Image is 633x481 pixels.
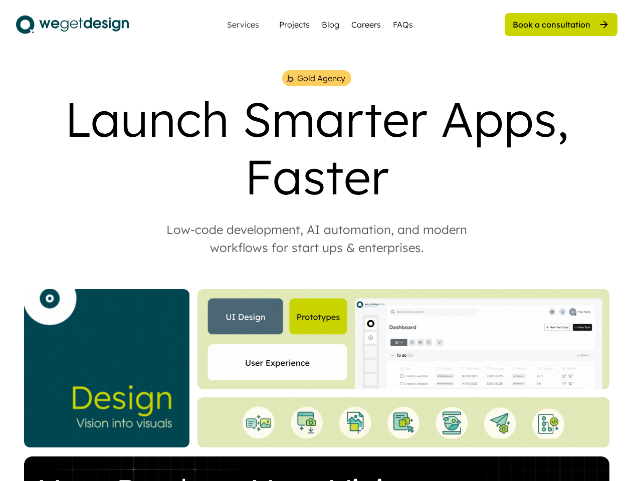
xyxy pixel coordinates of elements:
img: Website%20Landing%20%284%29.gif [197,289,609,389]
div: Services [223,21,263,29]
div: Book a consultation [513,19,590,30]
div: Low-code development, AI automation, and modern workflows for start ups & enterprises. [146,220,487,257]
img: Bottom%20Landing%20%281%29.gif [197,397,609,447]
div: Launch Smarter Apps, Faster [16,90,617,205]
img: _Website%20Square%20V2%20%282%29.gif [24,289,189,447]
img: bubble%201.png [286,74,294,83]
img: logo.svg [16,12,129,37]
a: FAQs [393,19,413,31]
div: Gold Agency [297,72,345,84]
a: Projects [279,19,310,31]
a: Careers [351,19,381,31]
a: Blog [322,19,339,31]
